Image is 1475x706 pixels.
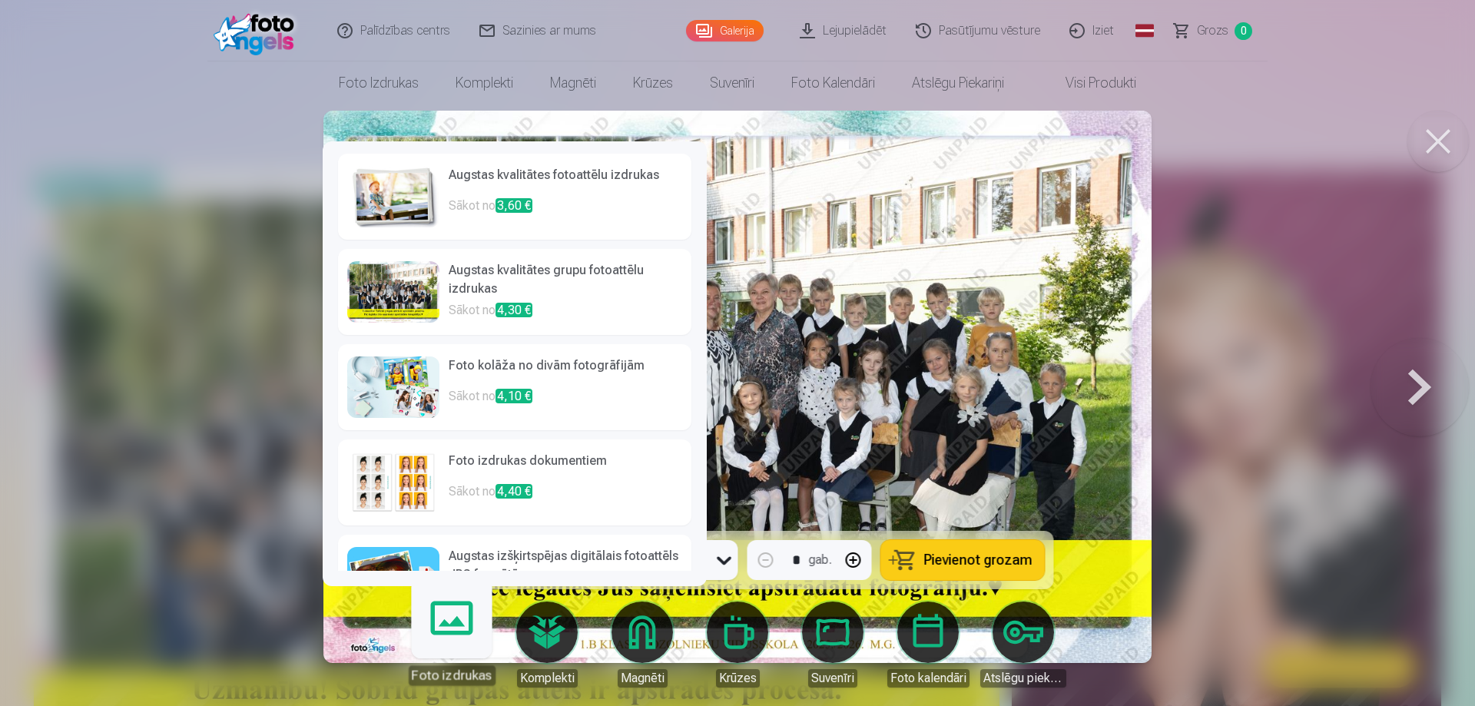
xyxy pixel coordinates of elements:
h6: Augstas kvalitātes fotoattēlu izdrukas [449,166,682,197]
span: 3,60 € [496,198,532,213]
div: Komplekti [517,669,578,688]
a: Magnēti [599,602,685,688]
a: Atslēgu piekariņi [980,602,1066,688]
a: Foto izdrukas dokumentiemSākot no4,40 € [338,439,691,525]
h6: Foto izdrukas dokumentiem [449,452,682,482]
h6: Foto kolāža no divām fotogrāfijām [449,356,682,387]
div: Magnēti [618,669,668,688]
a: Foto izdrukas [404,591,499,685]
h6: Augstas izšķirtspējas digitālais fotoattēls JPG formātā [449,547,682,587]
a: Komplekti [437,61,532,104]
a: Augstas kvalitātes grupu fotoattēlu izdrukasSākot no4,30 € [338,249,691,335]
div: Foto izdrukas [408,665,495,685]
span: Grozs [1197,22,1228,40]
a: Suvenīri [790,602,876,688]
a: Augstas kvalitātes fotoattēlu izdrukasSākot no3,60 € [338,154,691,240]
a: Krūzes [694,602,781,688]
a: Krūzes [615,61,691,104]
a: Foto izdrukas [320,61,437,104]
a: Foto kalendāri [773,61,893,104]
p: Sākot no [449,197,682,227]
a: Komplekti [504,602,590,688]
a: Foto kalendāri [885,602,971,688]
a: Galerija [686,20,764,41]
p: Sākot no [449,482,682,513]
a: Augstas izšķirtspējas digitālais fotoattēls JPG formātāSākot no6,00 € [338,535,691,621]
span: 4,30 € [496,303,532,317]
span: 4,10 € [496,389,532,403]
span: Pievienot grozam [924,553,1032,567]
span: 0 [1235,22,1252,40]
p: Sākot no [449,387,682,418]
div: Atslēgu piekariņi [980,669,1066,688]
p: Sākot no [449,301,682,323]
div: Krūzes [716,669,760,688]
img: /fa1 [214,6,302,55]
h6: Augstas kvalitātes grupu fotoattēlu izdrukas [449,261,682,301]
a: Atslēgu piekariņi [893,61,1023,104]
a: Foto kolāža no divām fotogrāfijāmSākot no4,10 € [338,344,691,430]
a: Suvenīri [691,61,773,104]
a: Magnēti [532,61,615,104]
div: Foto kalendāri [887,669,970,688]
a: Visi produkti [1023,61,1155,104]
button: Pievienot grozam [881,540,1045,580]
div: Suvenīri [808,669,857,688]
span: 4,40 € [496,484,532,499]
div: gab. [809,551,832,569]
